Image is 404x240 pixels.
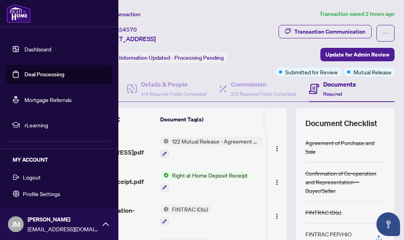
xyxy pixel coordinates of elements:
h4: Commission [231,79,296,89]
span: FINTRAC ID(s) [169,205,211,214]
td: [DATE] [266,164,321,198]
h4: Details & People [141,79,206,89]
h4: Documents [323,79,356,89]
img: Logo [274,146,280,152]
div: Transaction Communication [294,25,365,38]
td: [DATE] [266,130,321,164]
span: Submitted for Review [285,68,338,76]
span: Logout [23,171,41,183]
div: Status: [98,52,227,63]
span: 2/2 Required Fields Completed [231,91,296,97]
h5: MY ACCOUNT [13,155,112,164]
span: Information Updated - Processing Pending [119,54,224,61]
span: Profile Settings [23,187,60,200]
a: Deal Processing [24,71,64,78]
button: Status IconFINTRAC ID(s) [160,205,211,226]
span: Mutual Release [353,68,391,76]
th: Document Tag(s) [157,108,266,130]
button: Update for Admin Review [320,48,395,61]
button: Status Icon122 Mutual Release - Agreement of Purchase and Sale [160,137,262,158]
span: JM [11,219,20,230]
img: Logo [274,213,280,219]
span: rLearning [24,121,107,129]
button: Status IconRight at Home Deposit Receipt [160,171,251,192]
button: Logo [271,141,283,154]
span: Required [323,91,342,97]
img: Logo [274,179,280,185]
button: Logout [6,170,112,184]
span: View Transaction [98,11,140,18]
article: Transaction saved 2 hours ago [320,9,395,19]
span: [PERSON_NAME] [28,215,99,224]
span: [STREET_ADDRESS] [98,34,156,43]
img: logo [6,4,31,23]
a: Dashboard [24,45,51,53]
span: [EMAIL_ADDRESS][DOMAIN_NAME] [28,225,99,233]
div: Agreement of Purchase and Sale [305,138,385,156]
span: Update for Admin Review [325,48,389,61]
button: Open asap [376,212,400,236]
a: Mortgage Referrals [24,96,72,103]
div: Confirmation of Co-operation and Representation—Buyer/Seller [305,169,385,195]
img: Status Icon [160,171,169,180]
button: Logo [271,175,283,188]
div: FINTRAC ID(s) [305,208,341,217]
span: ellipsis [383,30,388,36]
td: [DATE] [266,198,321,232]
span: 4/4 Required Fields Completed [141,91,206,97]
button: Logo [271,209,283,221]
span: Document Checklist [305,118,377,129]
span: Right at Home Deposit Receipt [169,171,251,180]
span: 122 Mutual Release - Agreement of Purchase and Sale [169,137,262,146]
button: Transaction Communication [279,25,372,38]
img: Status Icon [160,205,169,214]
span: 54570 [119,26,137,33]
img: Status Icon [160,137,169,146]
button: Profile Settings [6,187,112,200]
